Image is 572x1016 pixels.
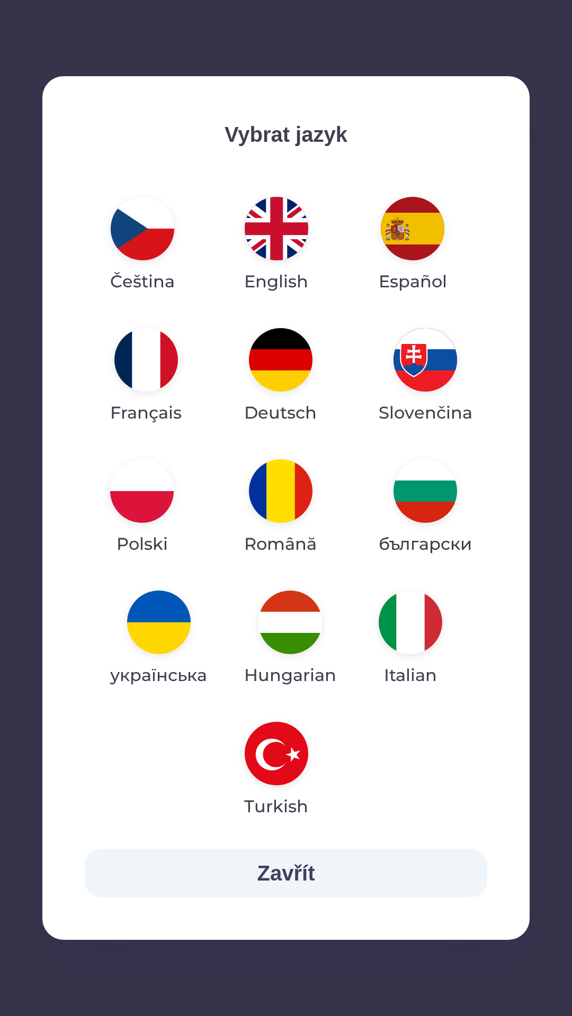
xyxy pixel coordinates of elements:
img: bg flag [394,459,457,523]
button: Română [219,451,342,565]
p: български [379,531,472,557]
button: Hungarian [219,582,362,696]
img: de flag [249,328,312,392]
button: Polski [85,451,199,565]
button: Turkish [219,713,334,828]
button: Zavřít [85,849,487,897]
p: Vybrat jazyk [85,119,487,150]
img: cs flag [111,197,174,260]
img: sk flag [394,328,457,392]
p: Čeština [110,269,175,294]
img: tr flag [245,722,308,785]
button: Italian [353,582,468,696]
img: uk flag [127,591,191,654]
button: Čeština [85,188,200,303]
p: Turkish [244,794,308,819]
p: Polski [117,531,168,557]
p: українська [110,663,207,688]
button: български [353,451,497,565]
button: Français [85,320,207,434]
img: ro flag [249,459,312,523]
p: English [244,269,308,294]
button: English [219,188,334,303]
button: Slovenčina [353,320,498,434]
img: pl flag [110,459,174,523]
p: Italian [384,663,437,688]
p: Français [110,400,182,425]
img: fr flag [114,328,178,392]
img: en flag [245,197,308,260]
img: it flag [379,591,442,654]
p: Hungarian [244,663,336,688]
p: Deutsch [244,400,317,425]
img: hu flag [258,591,322,654]
p: Română [244,531,317,557]
p: Slovenčina [379,400,472,425]
button: Español [353,188,472,303]
button: українська [85,582,233,696]
button: Deutsch [219,320,342,434]
p: Español [379,269,447,294]
img: es flag [381,197,444,260]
